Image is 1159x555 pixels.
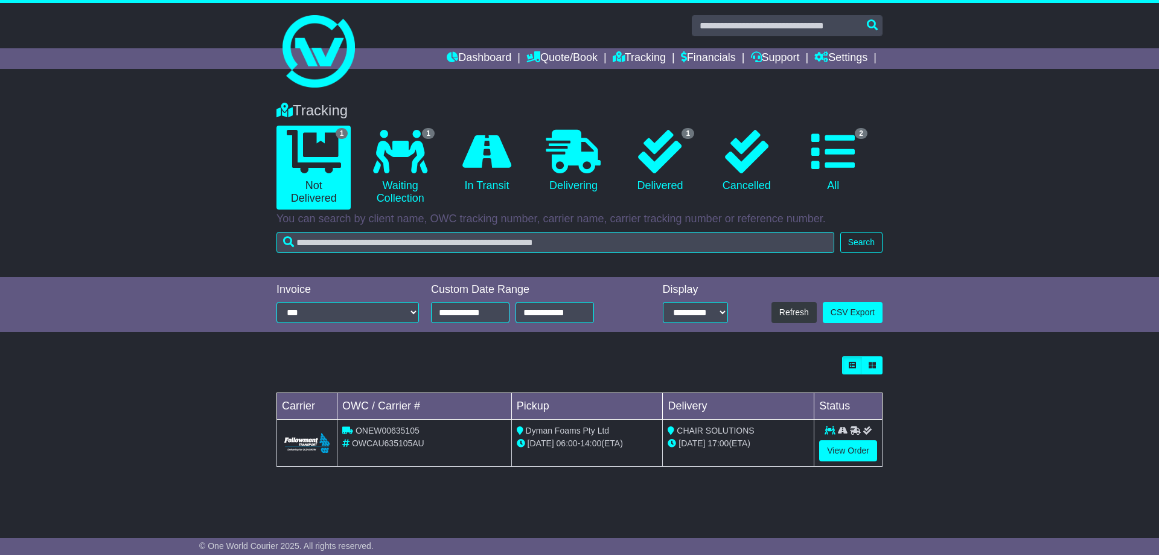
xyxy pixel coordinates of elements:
span: CHAIR SOLUTIONS [677,426,754,435]
td: Delivery [663,393,814,420]
span: 17:00 [707,438,729,448]
p: You can search by client name, OWC tracking number, carrier name, carrier tracking number or refe... [276,213,883,226]
a: 2 All [796,126,870,197]
a: 1 Delivered [623,126,697,197]
div: Invoice [276,283,419,297]
a: Support [751,48,800,69]
div: Display [663,283,728,297]
a: 1 Waiting Collection [363,126,437,210]
span: 1 [336,128,348,139]
span: 14:00 [580,438,601,448]
span: 1 [682,128,694,139]
span: [DATE] [528,438,554,448]
a: Delivering [536,126,610,197]
td: OWC / Carrier # [337,393,512,420]
a: In Transit [450,126,524,197]
button: Search [840,232,883,253]
a: View Order [819,440,877,461]
span: OWCAU635105AU [352,438,424,448]
span: 1 [422,128,435,139]
div: Custom Date Range [431,283,625,297]
a: Cancelled [709,126,784,197]
div: (ETA) [668,437,809,450]
span: Dyman Foams Pty Ltd [526,426,610,435]
td: Pickup [511,393,663,420]
td: Carrier [277,393,337,420]
a: 1 Not Delivered [276,126,351,210]
div: - (ETA) [517,437,658,450]
a: Tracking [613,48,666,69]
a: Quote/Book [526,48,598,69]
a: Dashboard [447,48,511,69]
span: © One World Courier 2025. All rights reserved. [199,541,374,551]
button: Refresh [771,302,817,323]
a: Settings [814,48,867,69]
span: 06:00 [557,438,578,448]
span: ONEW00635105 [356,426,420,435]
span: 2 [855,128,867,139]
span: [DATE] [678,438,705,448]
a: CSV Export [823,302,883,323]
td: Status [814,393,883,420]
a: Financials [681,48,736,69]
img: Followmont_Transport.png [284,433,330,453]
div: Tracking [270,102,889,120]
